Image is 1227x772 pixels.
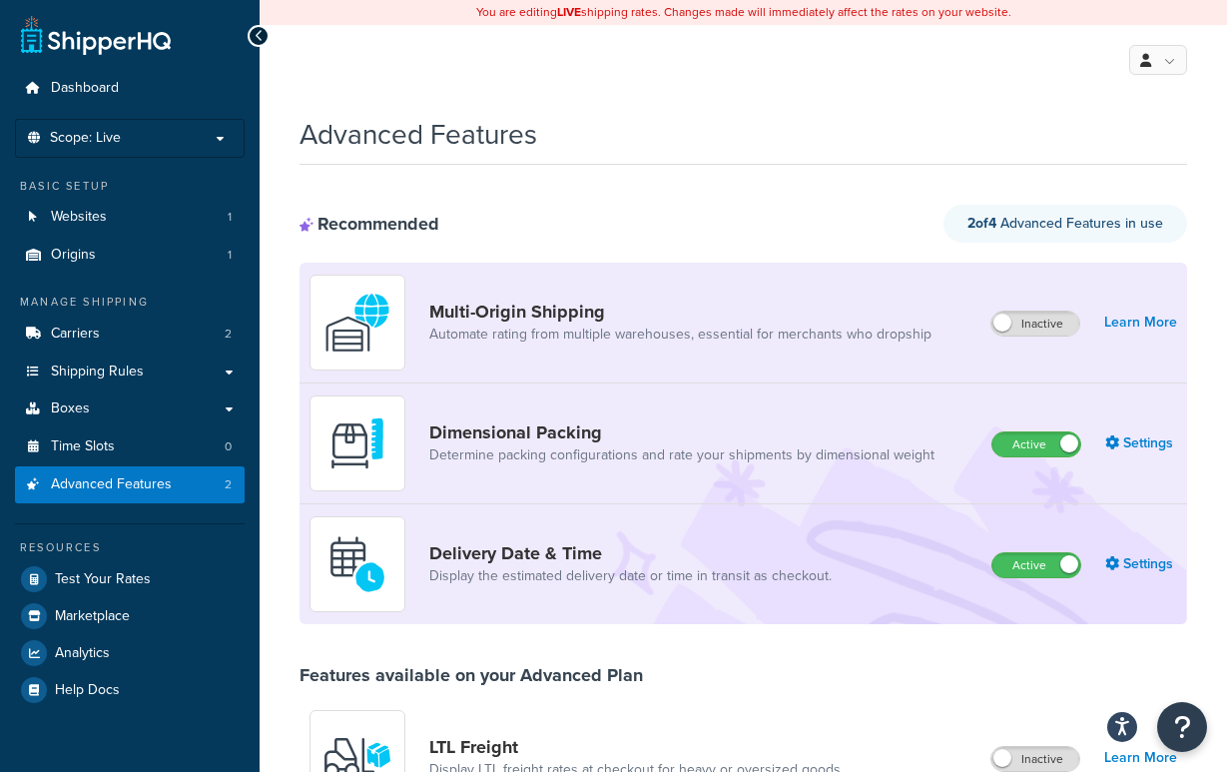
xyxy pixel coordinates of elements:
a: Dimensional Packing [429,421,934,443]
a: Test Your Rates [15,561,245,597]
div: Manage Shipping [15,294,245,311]
strong: 2 of 4 [967,213,996,234]
span: 1 [228,209,232,226]
label: Inactive [991,747,1079,771]
a: LTL Freight [429,736,841,758]
span: Shipping Rules [51,364,144,381]
span: Advanced Features in use [967,213,1163,234]
b: LIVE [557,3,581,21]
a: Settings [1105,550,1177,578]
a: Marketplace [15,598,245,634]
div: Basic Setup [15,178,245,195]
span: Websites [51,209,107,226]
a: Origins1 [15,237,245,274]
span: Carriers [51,326,100,343]
h1: Advanced Features [300,115,537,154]
a: Boxes [15,390,245,427]
span: 2 [225,326,232,343]
span: Origins [51,247,96,264]
a: Carriers2 [15,316,245,353]
img: WatD5o0RtDAAAAAElFTkSuQmCC [322,288,392,358]
span: Help Docs [55,682,120,699]
span: Test Your Rates [55,571,151,588]
a: Learn More [1104,744,1177,772]
a: Time Slots0 [15,428,245,465]
span: Analytics [55,645,110,662]
a: Dashboard [15,70,245,107]
div: Recommended [300,213,439,235]
span: Marketplace [55,608,130,625]
a: Determine packing configurations and rate your shipments by dimensional weight [429,445,934,465]
span: Advanced Features [51,476,172,493]
a: Analytics [15,635,245,671]
img: gfkeb5ejjkALwAAAABJRU5ErkJggg== [322,529,392,599]
span: Boxes [51,400,90,417]
li: Origins [15,237,245,274]
a: Display the estimated delivery date or time in transit as checkout. [429,566,832,586]
a: Delivery Date & Time [429,542,832,564]
li: Time Slots [15,428,245,465]
a: Websites1 [15,199,245,236]
span: Time Slots [51,438,115,455]
span: 0 [225,438,232,455]
li: Carriers [15,316,245,353]
span: Scope: Live [50,130,121,147]
a: Shipping Rules [15,354,245,390]
button: Open Resource Center [1157,702,1207,752]
a: Settings [1105,429,1177,457]
label: Inactive [991,312,1079,336]
span: 1 [228,247,232,264]
a: Automate rating from multiple warehouses, essential for merchants who dropship [429,325,931,345]
a: Advanced Features2 [15,466,245,503]
a: Learn More [1104,309,1177,337]
img: DTVBYsAAAAAASUVORK5CYII= [322,408,392,478]
a: Help Docs [15,672,245,708]
li: Websites [15,199,245,236]
div: Features available on your Advanced Plan [300,664,643,686]
li: Advanced Features [15,466,245,503]
div: Resources [15,539,245,556]
label: Active [992,432,1080,456]
label: Active [992,553,1080,577]
span: Dashboard [51,80,119,97]
a: Multi-Origin Shipping [429,301,931,323]
span: 2 [225,476,232,493]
